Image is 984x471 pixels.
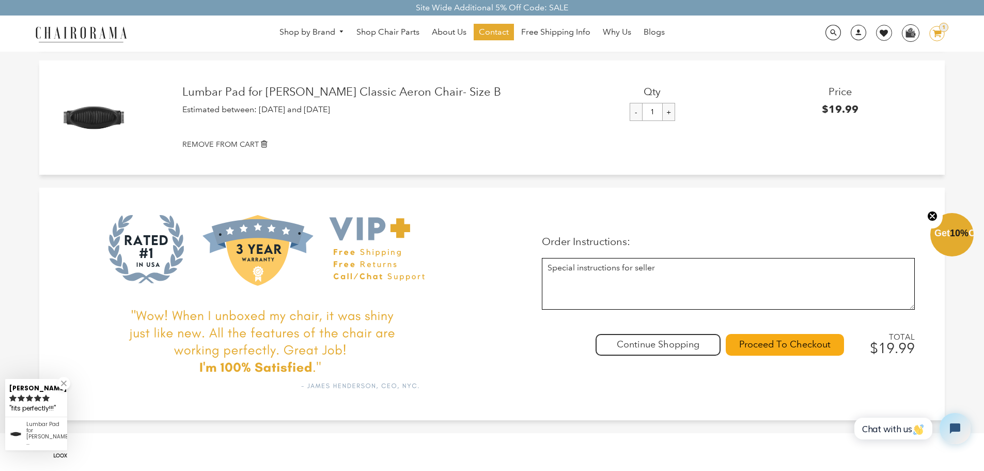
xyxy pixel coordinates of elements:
svg: rating icon full [34,394,41,402]
span: Contact [479,27,509,38]
span: $19.99 [822,103,858,115]
a: 1 [921,26,945,41]
span: Why Us [603,27,631,38]
span: 10% [950,228,969,238]
div: [PERSON_NAME] [9,380,63,393]
span: TOTAL [865,332,915,342]
a: Contact [474,24,514,40]
span: Get Off [934,228,982,238]
img: Lumbar Pad for Herman Miller Classic Aeron Chair- Size B [57,81,130,154]
input: Proceed To Checkout [726,334,844,356]
svg: rating icon full [9,394,17,402]
iframe: Tidio Chat [843,404,979,453]
div: Get10%OffClose teaser [930,214,974,257]
div: fits perfectly!!! [9,403,63,414]
span: Estimated between: [DATE] and [DATE] [182,104,330,114]
span: $19.99 [870,340,915,357]
svg: rating icon full [26,394,33,402]
button: Close teaser [922,205,943,229]
div: Lumbar Pad for Herman Miller Classic Aeron Chair- Size B [26,421,63,446]
input: + [662,103,675,121]
span: Shop Chair Parts [356,27,419,38]
div: Continue Shopping [596,334,721,356]
input: - [630,103,643,121]
nav: DesktopNavigation [177,24,768,43]
span: About Us [432,27,466,38]
img: WhatsApp_Image_2024-07-12_at_16.23.01.webp [902,25,918,40]
small: REMOVE FROM CART [182,140,259,149]
span: Blogs [644,27,665,38]
a: Lumbar Pad for [PERSON_NAME] Classic Aeron Chair- Size B [182,85,558,99]
svg: rating icon full [42,394,50,402]
img: chairorama [29,25,133,43]
svg: rating icon full [18,394,25,402]
a: Why Us [598,24,636,40]
a: Shop Chair Parts [351,24,425,40]
a: REMOVE FROM CART [182,139,934,150]
a: Free Shipping Info [516,24,596,40]
span: Free Shipping Info [521,27,590,38]
a: About Us [427,24,472,40]
a: Blogs [638,24,670,40]
h3: Price [746,85,934,98]
a: Shop by Brand [274,24,350,40]
div: 1 [939,23,948,32]
p: Order Instructions: [542,235,915,248]
h3: Qty [558,85,746,98]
